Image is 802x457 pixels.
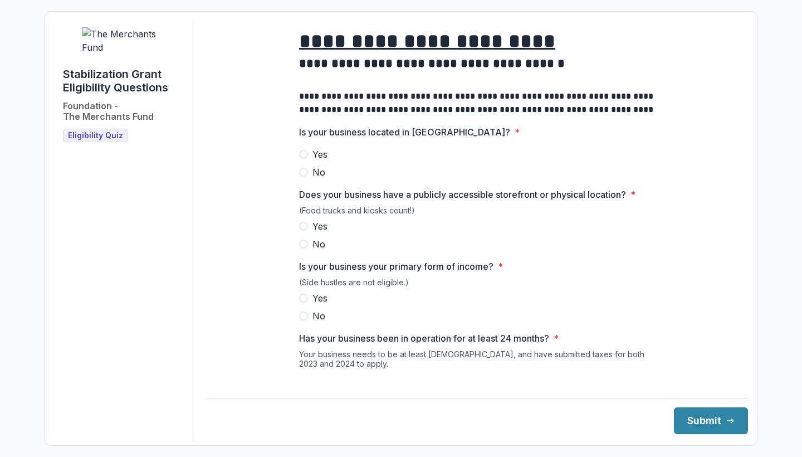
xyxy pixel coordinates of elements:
span: Eligibility Quiz [68,131,123,140]
div: (Side hustles are not eligible.) [299,278,656,291]
span: No [312,166,325,179]
h2: Foundation - The Merchants Fund [63,101,154,122]
h1: Stabilization Grant Eligibility Questions [63,67,184,94]
span: No [312,237,325,251]
span: Yes [312,291,327,305]
span: Yes [312,373,327,386]
img: The Merchants Fund [82,27,165,54]
div: Your business needs to be at least [DEMOGRAPHIC_DATA], and have submitted taxes for both 2023 and... [299,349,656,373]
span: Yes [312,220,327,233]
button: Submit [674,407,748,434]
p: Does your business have a publicly accessible storefront or physical location? [299,188,626,201]
p: Is your business located in [GEOGRAPHIC_DATA]? [299,125,510,139]
p: Is your business your primary form of income? [299,260,493,273]
p: Has your business been in operation for at least 24 months? [299,332,549,345]
span: No [312,309,325,323]
span: Yes [312,148,327,161]
div: (Food trucks and kiosks count!) [299,206,656,220]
